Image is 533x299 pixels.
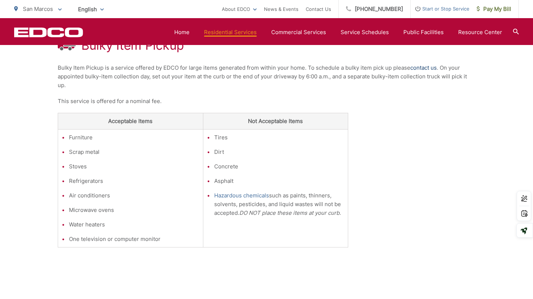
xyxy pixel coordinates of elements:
[58,64,475,90] p: Bulky Item Pickup is a service offered by EDCO for large items generated from within your home. T...
[306,5,331,13] a: Contact Us
[23,5,53,12] span: San Marcos
[214,148,345,156] li: Dirt
[341,28,389,37] a: Service Schedules
[69,177,199,185] li: Refrigerators
[458,28,502,37] a: Resource Center
[222,5,257,13] a: About EDCO
[174,28,190,37] a: Home
[214,191,345,217] li: such as paints, thinners, solvents, pesticides, and liquid wastes will not be accepted.
[108,118,152,124] strong: Acceptable Items
[69,191,199,200] li: Air conditioners
[69,148,199,156] li: Scrap metal
[403,28,444,37] a: Public Facilities
[239,209,341,216] em: DO NOT place these items at your curb.
[69,206,199,214] li: Microwave ovens
[69,220,199,229] li: Water heaters
[204,28,257,37] a: Residential Services
[271,28,326,37] a: Commercial Services
[477,5,511,13] span: Pay My Bill
[69,235,199,243] li: One television or computer monitor
[410,64,437,72] a: contact us
[214,191,269,200] a: Hazardous chemicals
[264,5,298,13] a: News & Events
[73,3,109,16] span: English
[81,38,184,53] h1: Bulky Item Pickup
[58,97,475,106] p: This service is offered for a nominal fee.
[69,162,199,171] li: Stoves
[14,27,83,37] a: EDCD logo. Return to the homepage.
[214,162,345,171] li: Concrete
[248,118,303,124] strong: Not Acceptable Items
[214,133,345,142] li: Tires
[69,133,199,142] li: Furniture
[214,177,345,185] li: Asphalt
